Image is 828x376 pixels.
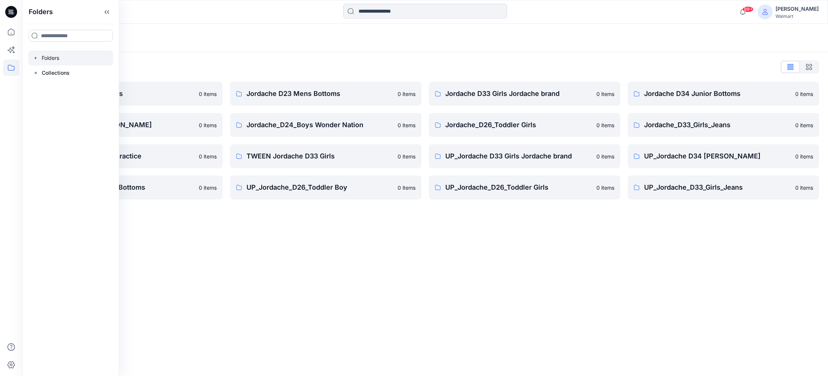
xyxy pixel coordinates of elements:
span: 99+ [742,6,754,12]
p: UP_Jordache D33 Girls Jordache brand [445,151,592,161]
p: Jordache_D33_Girls_Practice [48,151,194,161]
p: 0 items [795,184,813,192]
p: Jordache_D24_Boys Wonder Nation [246,120,393,130]
p: 0 items [795,152,813,160]
p: 0 items [398,121,415,129]
p: Jordache_D33_Girls_Jeans [644,120,791,130]
p: UP_Jordache_D26_Toddler Boy [246,182,393,193]
p: 0 items [596,90,614,98]
p: 0 items [199,152,217,160]
p: TWEEN Jordache D33 Girls [246,151,393,161]
p: Collections [42,68,70,77]
a: Jordache_D26_Toddler Girls0 items [429,113,620,137]
svg: avatar [762,9,768,15]
p: UP_Jordache_D26_Toddler Girls [445,182,592,193]
a: UP_Jordache D33 Girls Jordache brand0 items [429,144,620,168]
p: Jordache D33 Girls Jordache brand [445,89,592,99]
p: 0 items [199,90,217,98]
p: 0 items [398,152,415,160]
a: Jordache D23 Mens Bottoms0 items [230,82,421,106]
div: Walmart [776,13,819,19]
p: Jordache_D26_Toddler Girls [445,120,592,130]
p: 0 items [398,184,415,192]
a: Jordache_D33_Girls_Practice0 items [31,144,223,168]
a: Jordache D34 Junior Bottoms0 items [628,82,819,106]
p: 0 items [795,90,813,98]
a: UP_Jordache_D33_Girls_Jeans0 items [628,176,819,199]
p: FA Jordache D23 Mens [48,89,194,99]
p: 0 items [596,184,614,192]
a: UP_Jordache_D26_Toddler Boy0 items [230,176,421,199]
a: Jordache_D24_Boys Wonder Nation0 items [230,113,421,137]
p: 0 items [795,121,813,129]
a: TWEEN Jordache D33 Girls0 items [230,144,421,168]
p: Jordache D34 [PERSON_NAME] [48,120,194,130]
p: UP_Jordache D34 YA Bottoms [48,182,194,193]
p: 0 items [199,121,217,129]
a: UP_Jordache D34 YA Bottoms0 items [31,176,223,199]
p: 0 items [596,121,614,129]
a: Jordache_D33_Girls_Jeans0 items [628,113,819,137]
p: 0 items [596,152,614,160]
p: 0 items [398,90,415,98]
p: Jordache D23 Mens Bottoms [246,89,393,99]
a: UP_Jordache D34 [PERSON_NAME]0 items [628,144,819,168]
a: Jordache D34 [PERSON_NAME]0 items [31,113,223,137]
p: 0 items [199,184,217,192]
p: UP_Jordache D34 [PERSON_NAME] [644,151,791,161]
a: UP_Jordache_D26_Toddler Girls0 items [429,176,620,199]
a: Jordache D33 Girls Jordache brand0 items [429,82,620,106]
p: UP_Jordache_D33_Girls_Jeans [644,182,791,193]
a: FA Jordache D23 Mens0 items [31,82,223,106]
p: Jordache D34 Junior Bottoms [644,89,791,99]
div: [PERSON_NAME] [776,4,819,13]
